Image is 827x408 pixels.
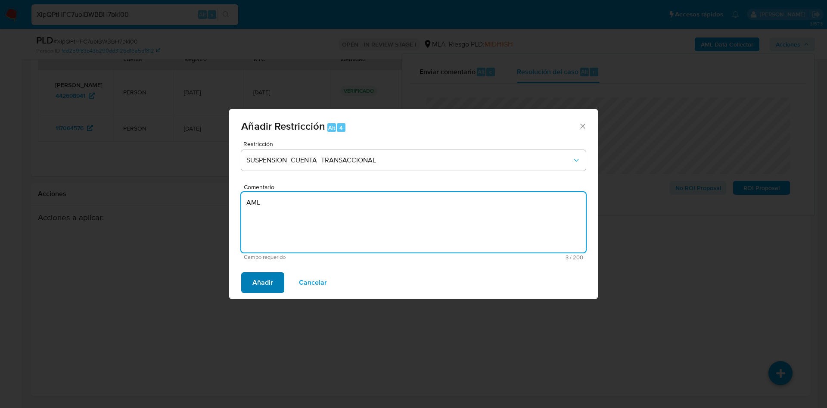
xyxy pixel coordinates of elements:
[241,192,586,252] textarea: AML
[252,273,273,292] span: Añadir
[299,273,327,292] span: Cancelar
[578,122,586,130] button: Cerrar ventana
[243,141,588,147] span: Restricción
[244,184,588,190] span: Comentario
[339,124,343,132] span: 4
[328,124,335,132] span: Alt
[244,254,413,260] span: Campo requerido
[241,150,586,171] button: Restriction
[241,118,325,134] span: Añadir Restricción
[241,272,284,293] button: Añadir
[246,156,572,165] span: SUSPENSION_CUENTA_TRANSACCIONAL
[288,272,338,293] button: Cancelar
[413,255,583,260] span: Máximo 200 caracteres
